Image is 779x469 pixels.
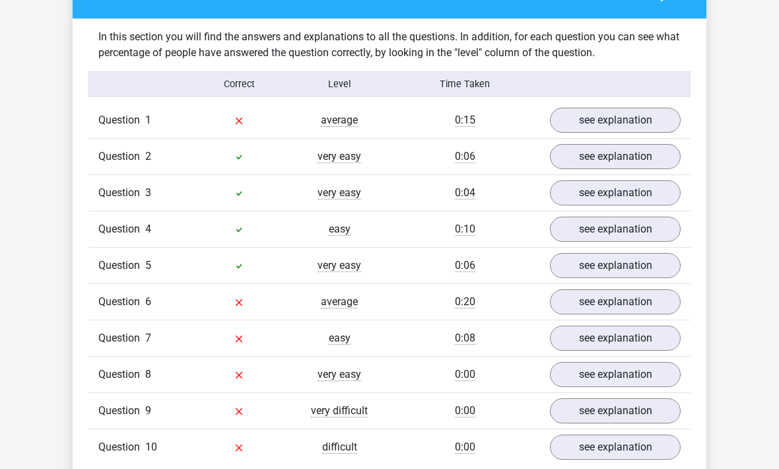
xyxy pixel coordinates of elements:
span: Question [98,112,145,128]
a: see explanation [550,289,681,314]
span: 0:00 [455,368,475,381]
span: 0:00 [455,441,475,454]
span: 0:06 [455,150,475,163]
div: Level [289,77,389,91]
span: 10 [145,441,157,453]
span: Question [98,185,145,201]
span: very easy [318,150,361,163]
span: Question [98,403,145,419]
span: 0:10 [455,223,475,236]
span: 9 [145,404,151,417]
span: 4 [145,223,151,235]
span: Question [98,367,145,382]
span: Question [98,330,145,346]
a: see explanation [550,253,681,278]
span: very easy [318,259,361,272]
span: 0:08 [455,332,475,345]
span: 2 [145,150,151,162]
div: In this section you will find the answers and explanations to all the questions. In addition, for... [88,29,691,61]
span: 7 [145,332,151,344]
span: 0:06 [455,259,475,272]
span: Question [98,221,145,237]
span: Question [98,258,145,273]
span: average [321,114,358,127]
span: 8 [145,368,151,380]
span: 6 [145,295,151,308]
span: 0:20 [455,295,475,308]
span: average [321,295,358,308]
span: 0:15 [455,114,475,127]
span: 0:04 [455,186,475,199]
a: see explanation [550,435,681,460]
span: Question [98,149,145,164]
a: see explanation [550,180,681,205]
span: difficult [322,441,357,454]
span: very easy [318,368,361,381]
span: very difficult [311,404,368,417]
div: Correct [189,77,290,91]
span: 5 [145,259,151,271]
div: Time Taken [389,77,540,91]
a: see explanation [550,217,681,242]
span: easy [329,332,351,345]
a: see explanation [550,362,681,387]
span: Question [98,294,145,310]
span: very easy [318,186,361,199]
span: 0:00 [455,404,475,417]
a: see explanation [550,326,681,351]
span: 1 [145,114,151,126]
a: see explanation [550,398,681,423]
a: see explanation [550,108,681,133]
span: 3 [145,186,151,199]
a: see explanation [550,144,681,169]
span: Question [98,439,145,455]
span: easy [329,223,351,236]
